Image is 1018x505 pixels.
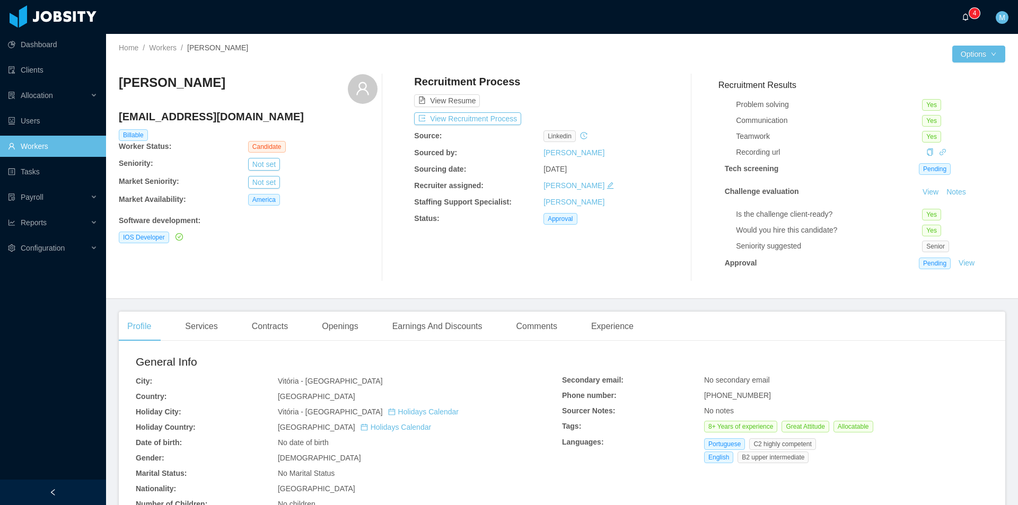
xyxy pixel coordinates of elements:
span: Candidate [248,141,286,153]
span: [GEOGRAPHIC_DATA] [278,392,355,401]
button: Notes [942,186,970,199]
span: / [143,43,145,52]
b: Date of birth: [136,438,182,447]
button: Not set [248,158,280,171]
div: Would you hire this candidate? [736,225,922,236]
b: Seniority: [119,159,153,167]
b: Market Seniority: [119,177,179,185]
strong: Challenge evaluation [725,187,799,196]
strong: Tech screening [725,164,779,173]
span: America [248,194,280,206]
a: icon: file-textView Resume [414,96,480,105]
b: Sourcing date: [414,165,466,173]
span: / [181,43,183,52]
span: [GEOGRAPHIC_DATA] [278,423,431,431]
b: Secondary email: [562,376,624,384]
div: Earnings And Discounts [384,312,491,341]
b: Nationality: [136,484,176,493]
i: icon: file-protect [8,193,15,201]
i: icon: setting [8,244,15,252]
button: icon: file-textView Resume [414,94,480,107]
span: Payroll [21,193,43,201]
div: Copy [926,147,934,158]
span: Approval [543,213,577,225]
a: icon: calendarHolidays Calendar [388,407,459,416]
div: Profile [119,312,160,341]
span: Reports [21,218,47,227]
a: icon: calendarHolidays Calendar [361,423,431,431]
div: Problem solving [736,99,922,110]
div: Openings [313,312,367,341]
div: Comments [508,312,566,341]
b: Gender: [136,454,164,462]
span: Pending [919,258,951,269]
b: Languages: [562,438,604,446]
a: Home [119,43,138,52]
b: Marital Status: [136,469,187,477]
span: [DEMOGRAPHIC_DATA] [278,454,361,462]
p: 4 [973,8,977,19]
a: icon: link [939,148,946,156]
i: icon: history [580,132,587,139]
a: icon: robotUsers [8,110,98,131]
sup: 4 [969,8,980,19]
span: No secondary email [704,376,770,384]
i: icon: copy [926,148,934,156]
h3: [PERSON_NAME] [119,74,225,91]
b: Holiday Country: [136,423,196,431]
div: Contracts [243,312,296,341]
span: Allocation [21,91,53,100]
h3: Recruitment Results [718,78,1005,92]
a: icon: auditClients [8,59,98,81]
strong: Approval [725,259,757,267]
span: Great Attitude [782,421,829,432]
b: Recruiter assigned: [414,181,484,190]
a: icon: pie-chartDashboard [8,34,98,55]
span: 8+ Years of experience [704,421,777,432]
span: B2 upper intermediate [738,451,809,463]
a: icon: check-circle [173,233,183,241]
i: icon: check-circle [175,233,183,241]
div: Services [177,312,226,341]
span: Yes [922,225,941,236]
span: [GEOGRAPHIC_DATA] [278,484,355,493]
i: icon: user [355,81,370,96]
span: [PHONE_NUMBER] [704,391,771,400]
span: Vitória - [GEOGRAPHIC_DATA] [278,377,383,385]
span: Configuration [21,244,65,252]
button: icon: exportView Recruitment Process [414,112,521,125]
span: M [999,11,1005,24]
h2: General Info [136,353,562,370]
div: Is the challenge client-ready? [736,209,922,220]
a: [PERSON_NAME] [543,181,604,190]
span: Yes [922,99,941,111]
span: Allocatable [833,421,873,432]
a: icon: profileTasks [8,161,98,182]
span: Senior [922,241,949,252]
span: Yes [922,209,941,220]
span: [PERSON_NAME] [187,43,248,52]
span: Yes [922,115,941,127]
span: No notes [704,406,734,415]
b: Staffing Support Specialist: [414,198,512,206]
span: No date of birth [278,438,329,447]
b: Market Availability: [119,195,186,203]
span: Vitória - [GEOGRAPHIC_DATA] [278,407,459,416]
b: Software development : [119,216,200,225]
b: City: [136,377,152,385]
div: Recording url [736,147,922,158]
b: Tags: [562,422,581,430]
i: icon: calendar [388,408,396,415]
div: Teamwork [736,131,922,142]
b: Sourcer Notes: [562,406,615,415]
span: Yes [922,131,941,143]
a: icon: userWorkers [8,136,98,157]
span: Billable [119,129,148,141]
span: linkedin [543,130,576,142]
span: English [704,451,733,463]
b: Sourced by: [414,148,457,157]
div: Communication [736,115,922,126]
i: icon: line-chart [8,219,15,226]
i: icon: edit [607,182,614,189]
i: icon: solution [8,92,15,99]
